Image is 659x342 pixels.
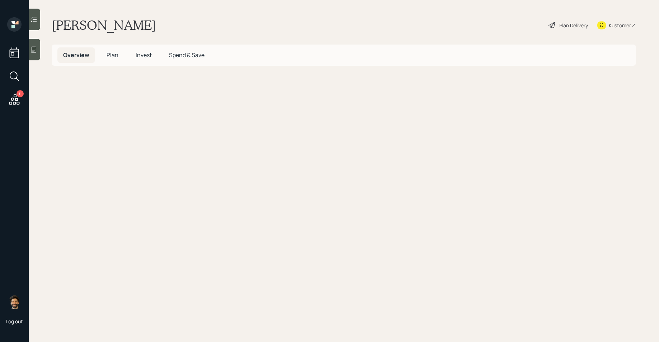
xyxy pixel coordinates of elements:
[52,17,156,33] h1: [PERSON_NAME]
[6,318,23,325] div: Log out
[63,51,89,59] span: Overview
[136,51,152,59] span: Invest
[169,51,204,59] span: Spend & Save
[7,295,22,309] img: eric-schwartz-headshot.png
[559,22,588,29] div: Plan Delivery
[107,51,118,59] span: Plan
[609,22,631,29] div: Kustomer
[17,90,24,97] div: 11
